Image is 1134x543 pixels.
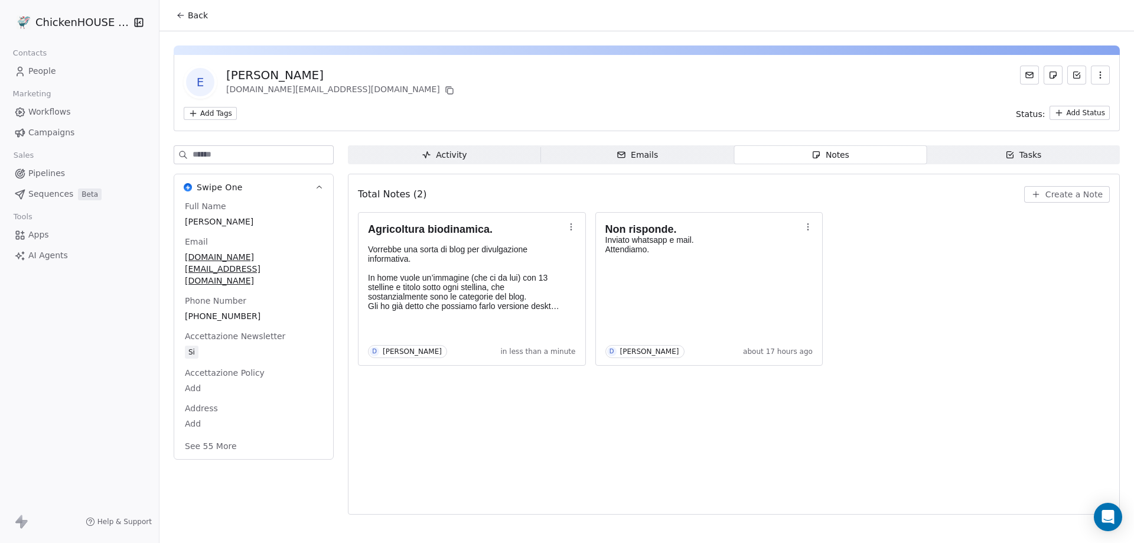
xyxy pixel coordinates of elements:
[743,347,813,356] span: about 17 hours ago
[226,83,457,97] div: [DOMAIN_NAME][EMAIL_ADDRESS][DOMAIN_NAME]
[9,184,149,204] a: SequencesBeta
[178,435,244,457] button: See 55 More
[9,225,149,245] a: Apps
[183,367,267,379] span: Accettazione Policy
[28,188,73,200] span: Sequences
[1094,503,1122,531] div: Open Intercom Messenger
[174,174,333,200] button: Swipe OneSwipe One
[368,223,564,235] h1: Agricoltura biodinamica.
[185,418,322,430] span: Add
[185,216,322,227] span: [PERSON_NAME]
[9,123,149,142] a: Campaigns
[169,5,215,26] button: Back
[28,106,71,118] span: Workflows
[28,65,56,77] span: People
[183,330,288,342] span: Accettazione Newsletter
[1045,188,1103,200] span: Create a Note
[35,15,130,30] span: ChickenHOUSE snc
[372,347,377,356] div: D
[183,295,249,307] span: Phone Number
[1005,149,1042,161] div: Tasks
[184,183,192,191] img: Swipe One
[14,12,126,32] button: ChickenHOUSE snc
[1016,108,1045,120] span: Status:
[422,149,467,161] div: Activity
[9,102,149,122] a: Workflows
[8,208,37,226] span: Tools
[28,167,65,180] span: Pipelines
[605,235,801,245] p: Inviato whatsapp e mail.
[358,187,426,201] span: Total Notes (2)
[17,15,31,30] img: 4.jpg
[383,347,442,356] div: [PERSON_NAME]
[226,67,457,83] div: [PERSON_NAME]
[28,126,74,139] span: Campaigns
[620,347,679,356] div: [PERSON_NAME]
[183,200,229,212] span: Full Name
[8,85,56,103] span: Marketing
[8,44,52,62] span: Contacts
[185,310,322,322] span: [PHONE_NUMBER]
[605,223,801,235] h1: Non risponde.
[368,245,564,311] p: Vorrebbe una sorta di blog per divulgazione informativa. In home vuole un’immagine (che ci da lui...
[610,347,614,356] div: D
[183,402,220,414] span: Address
[9,246,149,265] a: AI Agents
[605,245,801,254] p: Attendiamo.
[174,200,333,459] div: Swipe OneSwipe One
[184,107,237,120] button: Add Tags
[9,164,149,183] a: Pipelines
[188,346,195,358] div: Si
[183,236,210,248] span: Email
[1050,106,1110,120] button: Add Status
[78,188,102,200] span: Beta
[197,181,243,193] span: Swipe One
[28,249,68,262] span: AI Agents
[9,61,149,81] a: People
[8,147,39,164] span: Sales
[185,382,322,394] span: Add
[1024,186,1110,203] button: Create a Note
[97,517,152,526] span: Help & Support
[186,68,214,96] span: E
[188,9,208,21] span: Back
[185,251,322,287] span: [DOMAIN_NAME][EMAIL_ADDRESS][DOMAIN_NAME]
[501,347,576,356] span: in less than a minute
[28,229,49,241] span: Apps
[86,517,152,526] a: Help & Support
[617,149,658,161] div: Emails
